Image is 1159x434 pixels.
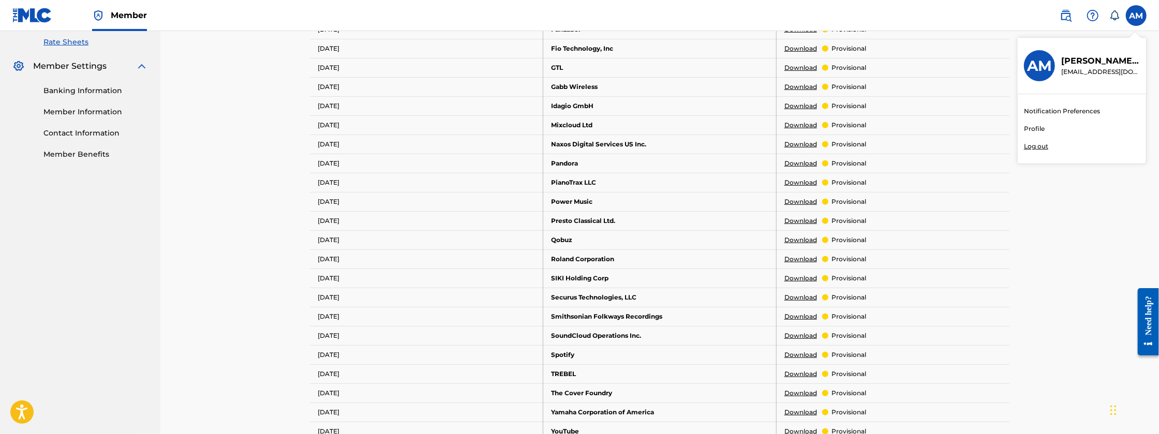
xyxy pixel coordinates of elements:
span: Member Settings [33,60,107,72]
td: [DATE] [310,173,543,192]
td: [DATE] [310,96,543,115]
td: TREBEL [543,364,777,383]
td: [DATE] [310,249,543,268]
img: Member Settings [12,60,25,72]
img: MLC Logo [12,8,52,23]
td: [DATE] [310,77,543,96]
td: [DATE] [310,134,543,154]
a: Member Information [43,107,148,117]
p: Log out [1024,142,1048,151]
a: Download [784,388,817,398]
td: Pandora [543,154,777,173]
td: Securus Technologies, LLC [543,288,777,307]
td: Fio Technology, Inc [543,39,777,58]
p: provisional [831,216,866,226]
td: Naxos Digital Services US Inc. [543,134,777,154]
td: [DATE] [310,58,543,77]
a: Download [784,216,817,226]
p: provisional [831,178,866,187]
a: Download [784,159,817,168]
td: Spotify [543,345,777,364]
a: Download [784,235,817,245]
td: Smithsonian Folkways Recordings [543,307,777,326]
p: provisional [831,312,866,321]
a: Notification Preferences [1024,107,1100,116]
a: Download [784,44,817,53]
a: Public Search [1056,5,1076,26]
p: provisional [831,63,866,72]
a: Download [784,408,817,417]
iframe: Chat Widget [1107,384,1159,434]
a: Download [784,197,817,206]
td: The Cover Foundry [543,383,777,402]
td: Yamaha Corporation of America [543,402,777,422]
a: Profile [1024,124,1045,133]
td: [DATE] [310,288,543,307]
td: SoundCloud Operations Inc. [543,326,777,345]
p: provisional [831,82,866,92]
a: Download [784,121,817,130]
td: [DATE] [310,192,543,211]
p: provisional [831,121,866,130]
a: Download [784,331,817,340]
img: Top Rightsholder [92,9,105,22]
p: provisional [831,408,866,417]
p: provisional [831,44,866,53]
td: [DATE] [310,39,543,58]
div: Notifications [1109,10,1120,21]
a: Download [784,63,817,72]
p: provisional [831,197,866,206]
td: [DATE] [310,326,543,345]
a: Rate Sheets [43,37,148,48]
a: Download [784,178,817,187]
h3: AM [1027,57,1052,75]
td: Gabb Wireless [543,77,777,96]
a: Download [784,350,817,360]
a: Download [784,293,817,302]
p: provisional [831,159,866,168]
a: Banking Information [43,85,148,96]
p: provisional [831,101,866,111]
td: [DATE] [310,154,543,173]
p: provisional [831,388,866,398]
p: provisional [831,293,866,302]
td: [DATE] [310,383,543,402]
a: Download [784,82,817,92]
td: PianoTrax LLC [543,173,777,192]
p: Anthony Martin Jr. [1061,55,1140,67]
a: Download [784,369,817,379]
div: Help [1082,5,1103,26]
td: Qobuz [543,230,777,249]
img: help [1087,9,1099,22]
a: Member Benefits [43,149,148,160]
a: Contact Information [43,128,148,139]
p: provisional [831,350,866,360]
div: Drag [1110,395,1117,426]
td: [DATE] [310,230,543,249]
td: Power Music [543,192,777,211]
iframe: Resource Center [1130,280,1159,364]
a: Download [784,274,817,283]
td: [DATE] [310,307,543,326]
p: provisional [831,369,866,379]
a: Download [784,140,817,149]
td: [DATE] [310,211,543,230]
img: expand [136,60,148,72]
td: Roland Corporation [543,249,777,268]
td: [DATE] [310,115,543,134]
a: Download [784,255,817,264]
td: GTL [543,58,777,77]
span: Member [111,9,147,21]
img: search [1060,9,1072,22]
td: SIKI Holding Corp [543,268,777,288]
td: Idagio GmbH [543,96,777,115]
p: provisional [831,255,866,264]
p: provisional [831,235,866,245]
a: Download [784,101,817,111]
p: provisional [831,140,866,149]
td: Mixcloud Ltd [543,115,777,134]
a: Download [784,312,817,321]
td: Presto Classical Ltd. [543,211,777,230]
